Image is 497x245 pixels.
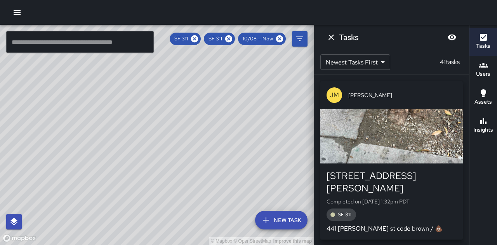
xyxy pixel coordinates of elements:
button: Insights [469,112,497,140]
p: JM [330,90,339,100]
button: Assets [469,84,497,112]
div: SF 311 [204,33,235,45]
span: [PERSON_NAME] [348,91,457,99]
h6: Assets [474,98,492,106]
span: 10/08 — Now [238,35,278,43]
div: SF 311 [170,33,201,45]
button: Users [469,56,497,84]
div: 10/08 — Now [238,33,286,45]
button: JM[PERSON_NAME][STREET_ADDRESS][PERSON_NAME]Completed on [DATE] 1:32pm PDTSF 311441 [PERSON_NAME]... [320,81,463,240]
h6: Tasks [476,42,490,50]
button: Dismiss [323,30,339,45]
span: SF 311 [170,35,193,43]
div: [STREET_ADDRESS][PERSON_NAME] [327,170,457,195]
button: Filters [292,31,308,47]
p: 41 tasks [437,57,463,67]
button: Blur [444,30,460,45]
button: Tasks [469,28,497,56]
h6: Users [476,70,490,78]
button: New Task [255,211,308,229]
h6: Insights [473,126,493,134]
p: Completed on [DATE] 1:32pm PDT [327,198,457,205]
span: SF 311 [333,211,356,219]
span: SF 311 [204,35,227,43]
h6: Tasks [339,31,358,43]
p: 441 [PERSON_NAME] st code brown / 💩 [327,224,457,233]
div: Newest Tasks First [320,54,390,70]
